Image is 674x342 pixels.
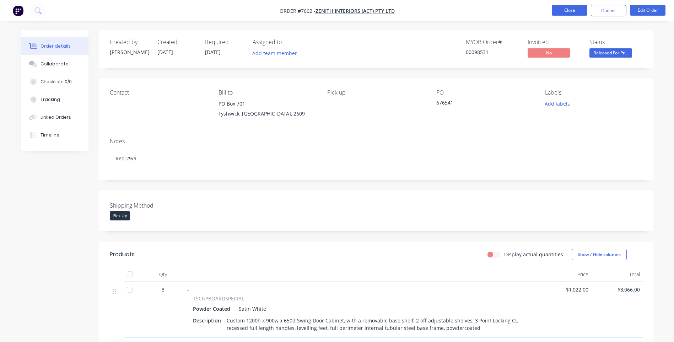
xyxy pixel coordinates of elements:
[193,295,244,302] span: TSCUPBOARDSPECIAL
[528,48,570,57] span: No
[21,55,88,73] button: Collaborate
[21,126,88,144] button: Timeline
[219,89,316,96] div: Bill to
[253,39,324,46] div: Assigned to
[41,132,59,138] div: Timeline
[110,39,149,46] div: Created by
[466,39,519,46] div: MYOB Order #
[41,61,69,67] div: Collaborate
[630,5,665,16] button: Edit Order
[236,304,266,314] div: Satin White
[110,138,643,145] div: Notes
[540,267,591,282] div: Price
[41,79,72,85] div: Checklists 0/0
[545,89,642,96] div: Labels
[21,91,88,108] button: Tracking
[552,5,587,16] button: Close
[594,286,640,293] span: $3,066.00
[327,89,425,96] div: Pick up
[591,5,626,16] button: Options
[193,304,233,314] div: Powder Coated
[110,211,130,220] div: Pick Up
[21,73,88,91] button: Checklists 0/0
[162,286,165,293] span: 3
[110,148,643,169] div: Req 29/9
[248,48,301,58] button: Add team member
[41,43,71,49] div: Order details
[157,39,196,46] div: Created
[589,48,632,59] button: Released For Pr...
[110,201,199,210] label: Shipping Method
[21,108,88,126] button: Linked Orders
[253,48,301,58] button: Add team member
[572,249,627,260] button: Show / Hide columns
[543,286,588,293] span: $1,022.00
[41,96,60,103] div: Tracking
[110,48,149,56] div: [PERSON_NAME]
[41,114,71,121] div: Linked Orders
[591,267,643,282] div: Total
[589,39,643,46] div: Status
[21,37,88,55] button: Order details
[280,7,316,14] span: Order #7662 -
[224,315,531,333] div: Custom 1200h x 900w x 650d Swing Door Cabinet, with a removable base shelf, 2 off adjustable shel...
[436,89,534,96] div: PO
[187,286,189,293] span: -
[110,89,207,96] div: Contact
[219,99,316,122] div: PO Box 701Fyshwick, [GEOGRAPHIC_DATA], 2609
[110,250,135,259] div: Products
[436,99,525,109] div: 676541
[528,39,581,46] div: Invoiced
[205,49,221,55] span: [DATE]
[541,99,574,108] button: Add labels
[13,5,23,16] img: Factory
[466,48,519,56] div: 00098531
[219,99,316,109] div: PO Box 701
[589,48,632,57] span: Released For Pr...
[193,315,224,326] div: Description
[142,267,184,282] div: Qty
[157,49,173,55] span: [DATE]
[504,251,563,258] label: Display actual quantities
[219,109,316,119] div: Fyshwick, [GEOGRAPHIC_DATA], 2609
[316,7,395,14] a: Zenith Interiors (ACT) Pty Ltd
[205,39,244,46] div: Required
